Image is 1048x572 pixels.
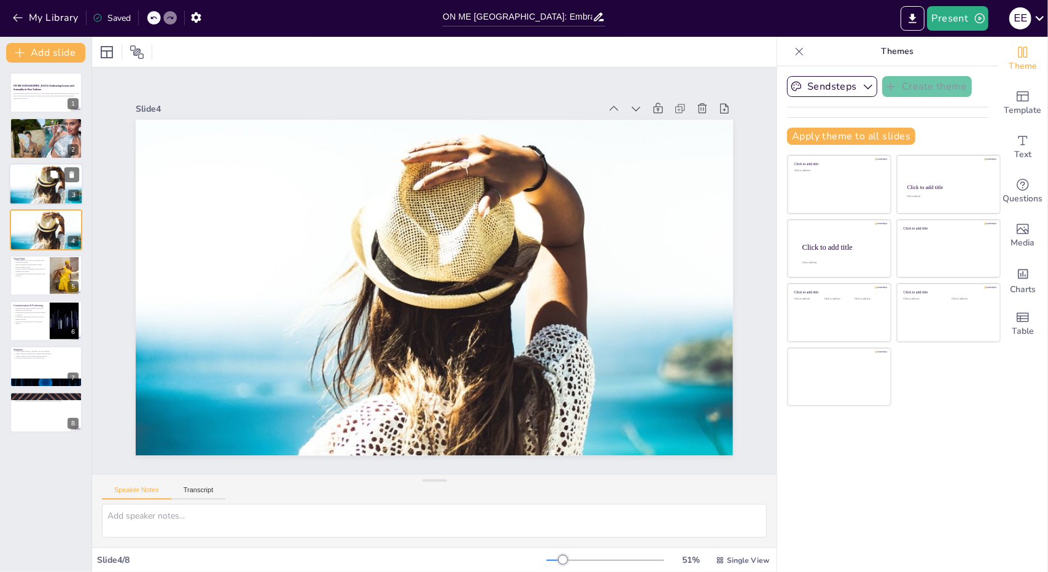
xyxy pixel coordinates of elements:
input: Insert title [443,8,592,26]
p: Unique blend of luxury, sensuality, and slow fashion. [14,350,79,353]
strong: ON ME [GEOGRAPHIC_DATA]: Embracing Luxury and Sensuality in Slow Fashion [14,85,74,91]
div: Click to add text [794,169,882,172]
span: Theme [1009,60,1037,73]
div: Add ready made slides [998,81,1047,125]
div: 6 [10,301,82,341]
div: Click to add text [794,298,822,301]
p: The minimalist cuts emphasize simplicity and elegance. [14,272,46,277]
span: Position [130,45,144,60]
div: 8 [10,392,82,433]
div: Click to add title [802,242,881,251]
div: 5 [10,255,82,296]
div: Click to add body [802,261,880,264]
button: Sendsteps [787,76,877,97]
p: Positioned for both everyday wear and special occasions. [14,312,46,316]
div: Add charts and graphs [998,258,1047,302]
div: Get real-time input from your audience [998,169,1047,214]
div: E E [1009,7,1031,29]
button: Present [927,6,988,31]
div: 7 [10,346,82,387]
p: Explore ON ME BALI's collection and embrace the essence of luxury and sensuality in your wardrobe... [14,398,79,402]
div: Click to add text [825,298,852,301]
div: 7 [68,373,79,384]
button: My Library [9,8,83,28]
span: Charts [1010,283,1036,296]
div: 3 [68,190,79,201]
button: Create theme [882,76,972,97]
button: Duplicate Slide [47,167,61,182]
button: Transcript [171,486,226,500]
div: 2 [68,144,79,155]
div: 5 [68,281,79,292]
p: Encourages embracing style in everyday life. [14,357,79,360]
p: Values, visual style, and positioning are integral. [14,355,79,358]
p: Generated with [URL] [14,97,79,99]
div: 51 % [677,554,706,566]
p: Themes [809,37,986,66]
p: Call to Action [14,393,79,397]
p: Summary [14,348,79,352]
button: Delete Slide [64,167,79,182]
div: Add images, graphics, shapes or video [998,214,1047,258]
div: Click to add text [855,298,882,301]
div: Click to add title [904,290,992,295]
div: 3 [9,163,83,205]
div: Click to add title [907,184,989,190]
button: Add slide [6,43,85,63]
div: Click to add text [952,298,990,301]
span: Table [1012,325,1034,338]
span: Single View [727,555,769,565]
p: Content showcases feminine, relaxed poses in harmony with nature. [14,268,46,272]
div: Click to add text [907,196,988,198]
div: 4 [10,209,82,250]
span: Questions [1003,192,1043,206]
div: Change the overall theme [998,37,1047,81]
button: Speaker Notes [102,486,171,500]
div: 1 [10,72,82,113]
p: Communication & Positioning [14,304,46,307]
button: Export to PowerPoint [901,6,925,31]
p: The aesthetic of ON ME BALI features light, flowing silhouettes. [14,259,46,263]
div: Slide 4 / 8 [97,554,546,566]
div: Click to add title [904,226,992,230]
p: Participation in Phuket Fashion Week 2025 enhances brand relevance. [14,307,46,311]
p: This presentation explores ON ME BALI, a slow fashion brand that embodies luxury, sensuality, and... [14,93,79,97]
div: Layout [97,42,117,62]
div: Saved [93,12,131,24]
p: Emphasizes the message of “Life without limits.” [14,320,46,325]
div: 8 [68,418,79,429]
div: 4 [68,236,79,247]
p: Combines comfort and sophistication with a unique message. [14,316,46,320]
span: Text [1014,148,1031,161]
div: 2 [10,118,82,158]
button: Apply theme to all slides [787,128,915,145]
div: Click to add title [794,162,882,166]
div: Click to add title [794,290,882,295]
div: 1 [68,98,79,109]
span: Media [1011,236,1035,250]
div: Add a table [998,302,1047,346]
div: Click to add text [904,298,942,301]
p: Visual Style [14,257,46,260]
div: Slide 4 [532,35,686,481]
p: Aims to empower individuals to embrace their freedom. [14,353,79,355]
div: 6 [68,327,79,338]
p: The color palette includes natural cream, beige, and pastel tones. [14,263,46,268]
span: Template [1004,104,1042,117]
button: E E [1009,6,1031,31]
div: Add text boxes [998,125,1047,169]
